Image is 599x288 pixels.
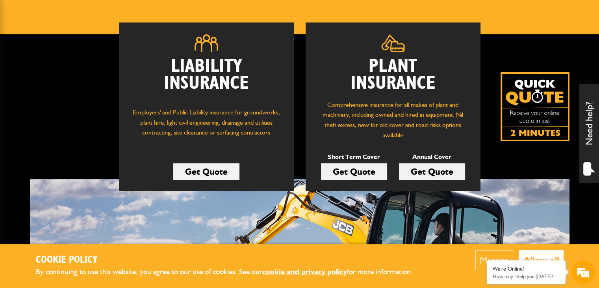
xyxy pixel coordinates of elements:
img: Quick Quote [501,72,569,141]
div: We're Online! [493,266,560,272]
button: Manage [475,250,513,270]
h2: Liability Insurance [131,58,282,100]
a: Get your insurance quote isn just 2-minutes [501,72,569,141]
p: Employers' and Public Liability insurance for groundworks, plant hire, light civil engineering, d... [131,107,282,145]
p: Comprehensive insurance for all makes of plant and machinery, including owned and hired in equipm... [317,100,469,140]
p: Short Term Cover [321,152,387,162]
p: Annual Cover [399,152,465,162]
h2: Plant Insurance [317,58,469,92]
button: Allow all [519,250,564,270]
p: How may I help you today? [493,273,560,279]
div: Need help? [579,84,599,183]
a: Get Quote [173,163,239,180]
a: Get Quote [321,163,387,180]
h2: Cookie Policy [36,254,426,266]
a: Get Quote [399,163,465,180]
p: By continuing to use this website, you agree to our use of cookies. See our for more information. [36,266,426,278]
a: cookie and privacy policy [262,267,347,276]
